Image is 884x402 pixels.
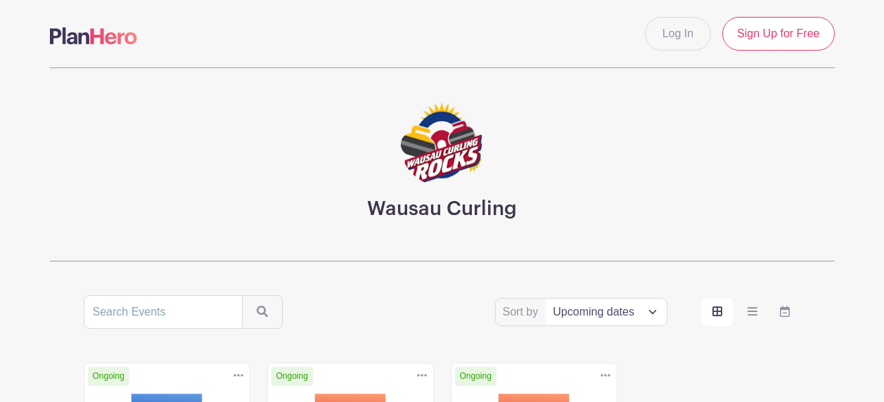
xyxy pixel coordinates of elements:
[400,102,485,186] img: logo-1.png
[367,197,517,221] h3: Wausau Curling
[84,295,243,329] input: Search Events
[503,304,543,320] label: Sort by
[701,298,801,326] div: order and view
[645,17,711,51] a: Log In
[722,17,834,51] a: Sign Up for Free
[50,27,137,44] img: logo-507f7623f17ff9eddc593b1ce0a138ce2505c220e1c5a4e2b4648c50719b7d32.svg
